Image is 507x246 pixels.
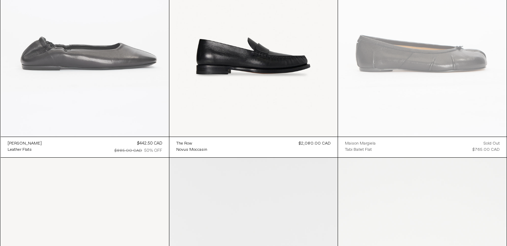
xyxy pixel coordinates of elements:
[176,141,192,147] div: The Row
[115,148,142,154] div: $885.00 CAD
[345,140,376,147] a: Maison Margiela
[8,147,32,153] div: Leather Flats
[484,140,500,147] div: Sold out
[345,147,376,153] a: Tabi Ballet Flat
[137,140,162,147] div: $442.50 CAD
[8,141,42,147] div: [PERSON_NAME]
[8,140,42,147] a: [PERSON_NAME]
[176,140,207,147] a: The Row
[144,148,162,154] div: 50% OFF
[473,147,500,153] div: $765.00 CAD
[8,147,42,153] a: Leather Flats
[299,140,331,147] div: $2,080.00 CAD
[176,147,207,153] a: Novus Moccasin
[345,147,372,153] div: Tabi Ballet Flat
[176,147,207,153] div: Novus Moccasin
[345,141,376,147] div: Maison Margiela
